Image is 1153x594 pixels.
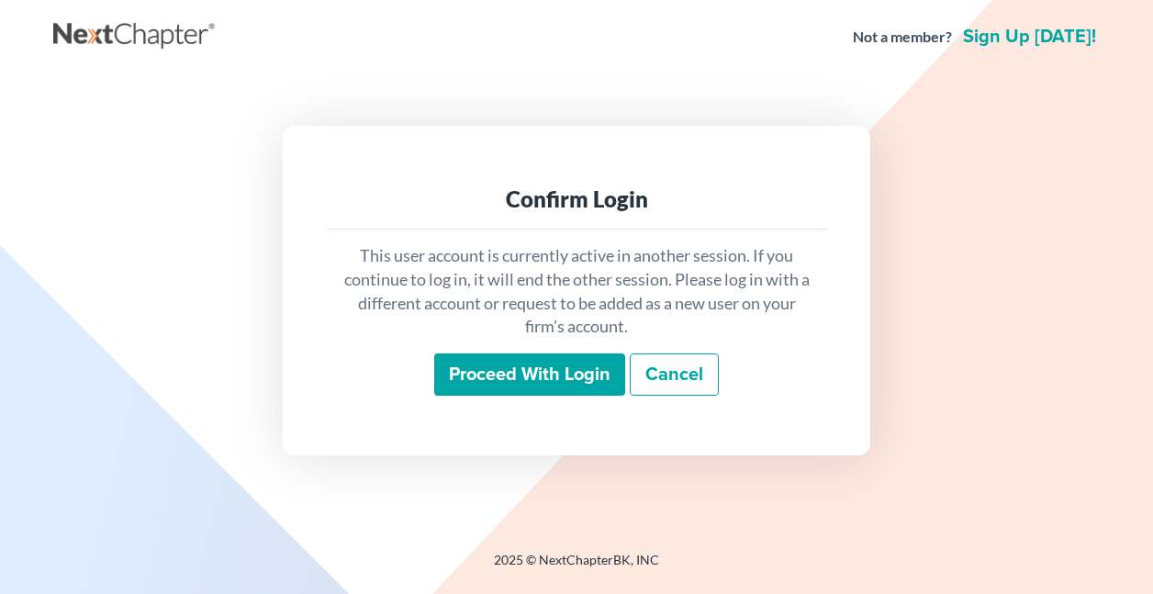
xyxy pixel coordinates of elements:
strong: Not a member? [853,27,952,48]
input: Proceed with login [434,353,625,396]
a: Cancel [630,353,719,396]
div: Confirm Login [341,185,812,214]
p: This user account is currently active in another session. If you continue to log in, it will end ... [341,244,812,339]
div: 2025 © NextChapterBK, INC [53,551,1100,584]
a: Sign up [DATE]! [959,28,1100,46]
